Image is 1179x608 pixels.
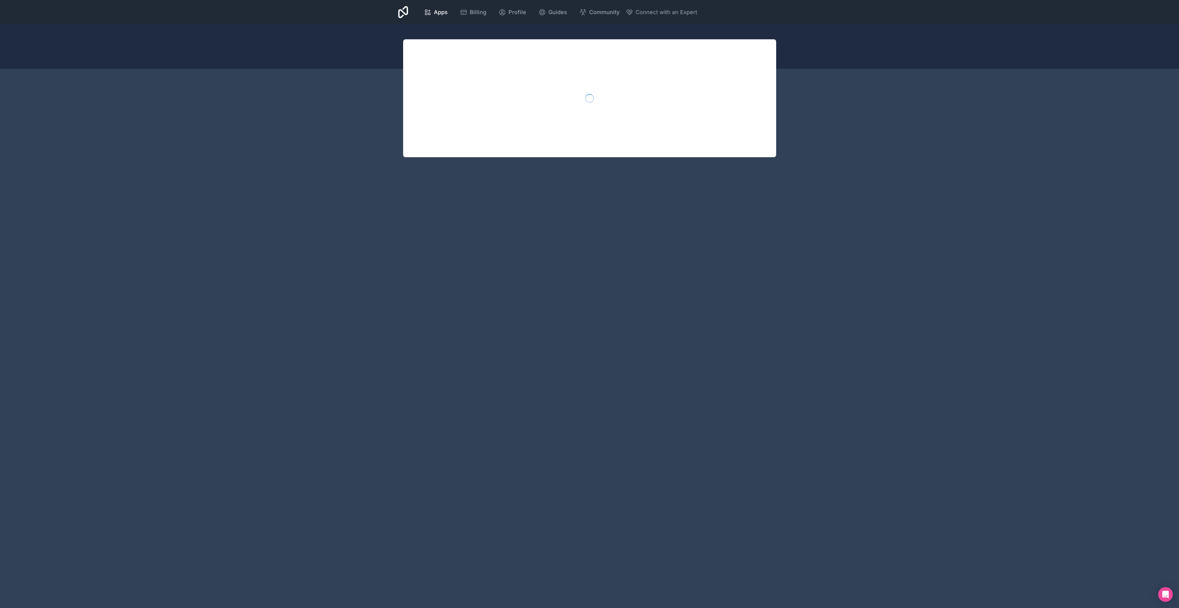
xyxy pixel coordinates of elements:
[508,8,526,17] span: Profile
[434,8,448,17] span: Apps
[534,6,572,19] a: Guides
[636,8,697,17] span: Connect with an Expert
[470,8,486,17] span: Billing
[548,8,567,17] span: Guides
[574,6,625,19] a: Community
[626,8,697,17] button: Connect with an Expert
[589,8,620,17] span: Community
[455,6,491,19] a: Billing
[419,6,453,19] a: Apps
[1158,587,1173,602] div: Open Intercom Messenger
[494,6,531,19] a: Profile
